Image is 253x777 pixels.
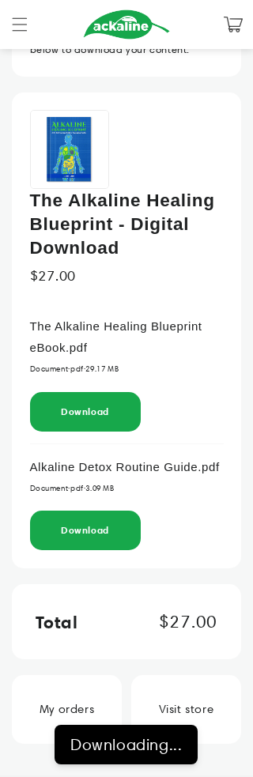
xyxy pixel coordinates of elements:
[84,483,86,493] span: ·
[61,405,109,417] a: Download
[30,260,224,292] h3: $27.00
[68,483,70,493] span: ·
[36,608,78,636] h3: Total
[30,110,109,189] img: Alkaline_Healing_Product_Hardcopy.webp
[40,699,94,720] p: My orders
[131,675,241,744] a: Visit store
[159,608,218,636] h3: $27.00
[159,699,214,720] p: Visit store
[2,7,37,42] summary: Menu
[30,315,224,358] p: The Alkaline Healing Blueprint eBook.pdf
[70,734,182,755] div: Downloading...
[68,364,70,374] span: ·
[83,9,170,40] img: Ackaline
[30,481,224,496] p: Document pdf 3.09 MB
[30,189,224,260] h3: The Alkaline Healing Blueprint - Digital Download
[12,675,122,744] a: My orders
[84,364,86,374] span: ·
[61,524,109,536] a: Download
[30,362,224,376] p: Document pdf 29.17 MB
[30,456,224,477] p: Alkaline Detox Routine Guide.pdf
